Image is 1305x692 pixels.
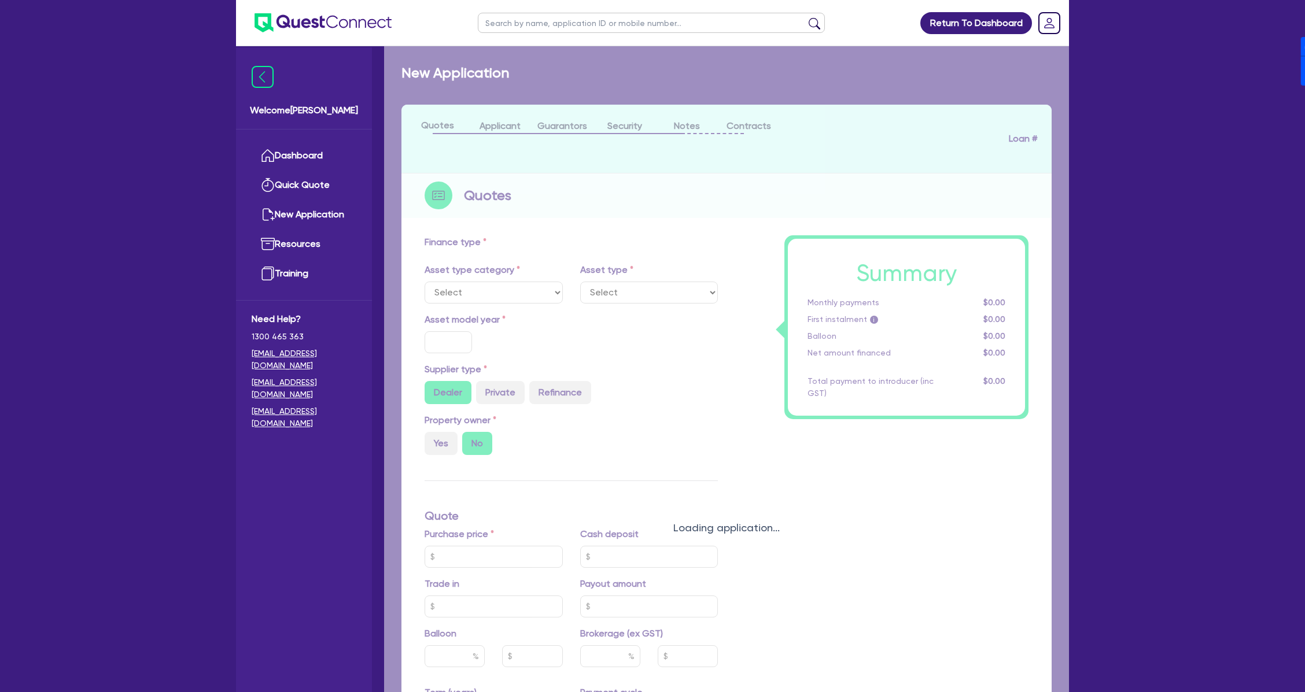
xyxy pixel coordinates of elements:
a: Quick Quote [252,171,356,200]
div: Loading application... [384,520,1069,535]
img: new-application [261,208,275,221]
span: 1300 465 363 [252,331,356,343]
input: Search by name, application ID or mobile number... [478,13,825,33]
a: Return To Dashboard [920,12,1032,34]
a: New Application [252,200,356,230]
span: Welcome [PERSON_NAME] [250,103,358,117]
a: Dashboard [252,141,356,171]
a: [EMAIL_ADDRESS][DOMAIN_NAME] [252,376,356,401]
a: [EMAIL_ADDRESS][DOMAIN_NAME] [252,405,356,430]
a: [EMAIL_ADDRESS][DOMAIN_NAME] [252,347,356,372]
span: Need Help? [252,312,356,326]
img: icon-menu-close [252,66,274,88]
img: training [261,267,275,280]
img: quest-connect-logo-blue [255,13,392,32]
a: Dropdown toggle [1034,8,1064,38]
img: quick-quote [261,178,275,192]
img: resources [261,237,275,251]
a: Resources [252,230,356,259]
a: Training [252,259,356,288]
